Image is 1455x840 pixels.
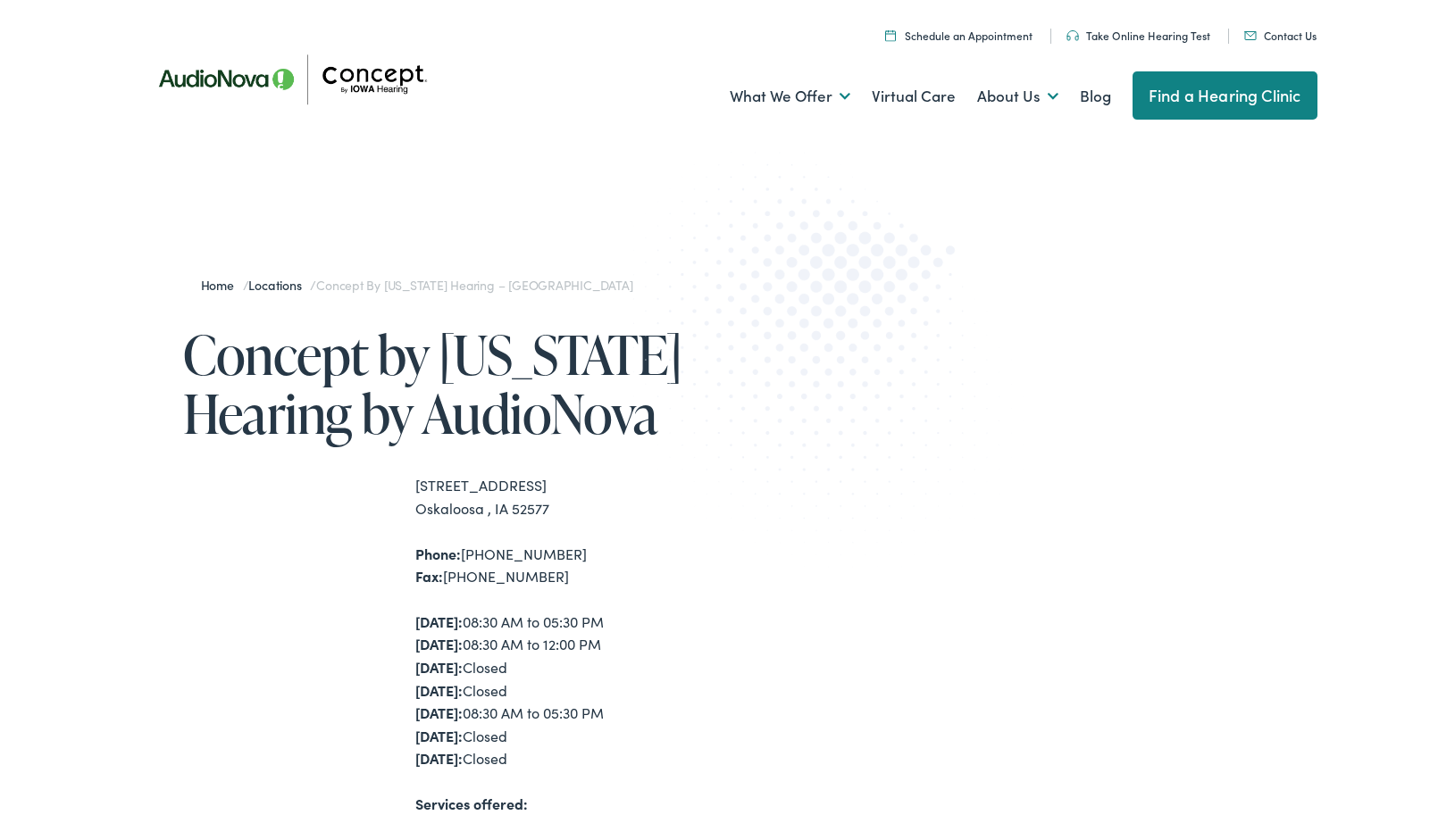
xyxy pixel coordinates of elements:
[183,325,728,443] h1: Concept by [US_STATE] Hearing by AudioNova
[1066,28,1210,43] a: Take Online Hearing Test
[201,276,243,294] a: Home
[248,276,310,294] a: Locations
[415,566,443,586] strong: Fax:
[415,680,463,700] strong: [DATE]:
[1080,63,1111,129] a: Blog
[415,611,463,631] strong: [DATE]:
[415,748,463,768] strong: [DATE]:
[977,63,1058,129] a: About Us
[885,29,896,41] img: A calendar icon to schedule an appointment at Concept by Iowa Hearing.
[415,474,728,520] div: [STREET_ADDRESS] Oskaloosa , IA 52577
[872,63,956,129] a: Virtual Care
[415,703,463,722] strong: [DATE]:
[1244,31,1257,40] img: utility icon
[415,543,728,588] div: [PHONE_NUMBER] [PHONE_NUMBER]
[415,544,461,563] strong: Phone:
[1244,28,1317,43] a: Contact Us
[415,634,463,653] strong: [DATE]:
[415,657,463,677] strong: [DATE]:
[885,28,1033,43] a: Schedule an Appointment
[1133,71,1317,120] a: Find a Hearing Clinic
[201,276,633,294] span: / /
[730,63,850,129] a: What We Offer
[415,794,528,813] strong: Services offered:
[415,726,463,745] strong: [DATE]:
[1066,30,1079,41] img: utility icon
[316,276,632,294] span: Concept by [US_STATE] Hearing – [GEOGRAPHIC_DATA]
[415,611,728,770] div: 08:30 AM to 05:30 PM 08:30 AM to 12:00 PM Closed Closed 08:30 AM to 05:30 PM Closed Closed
